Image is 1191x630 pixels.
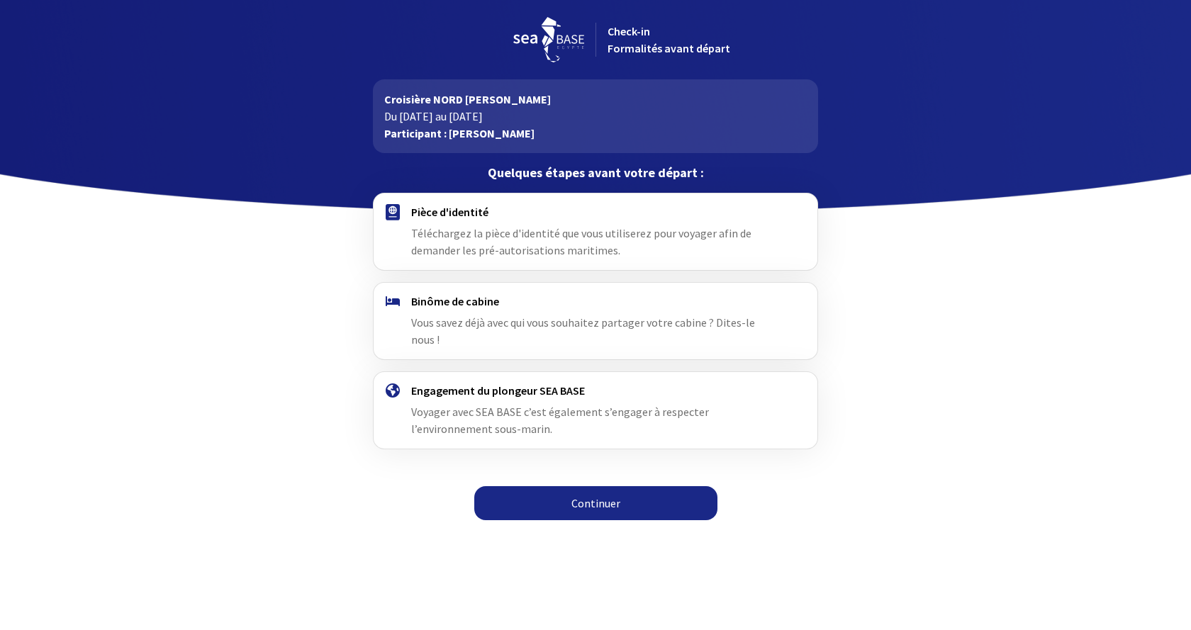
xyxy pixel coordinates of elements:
[513,17,584,62] img: logo_seabase.svg
[411,226,751,257] span: Téléchargez la pièce d'identité que vous utiliserez pour voyager afin de demander les pré-autoris...
[384,108,806,125] p: Du [DATE] au [DATE]
[384,91,806,108] p: Croisière NORD [PERSON_NAME]
[411,205,779,219] h4: Pièce d'identité
[386,296,400,306] img: binome.svg
[386,383,400,398] img: engagement.svg
[411,405,709,436] span: Voyager avec SEA BASE c’est également s’engager à respecter l’environnement sous-marin.
[386,204,400,220] img: passport.svg
[411,294,779,308] h4: Binôme de cabine
[384,125,806,142] p: Participant : [PERSON_NAME]
[373,164,817,181] p: Quelques étapes avant votre départ :
[608,24,730,55] span: Check-in Formalités avant départ
[411,315,755,347] span: Vous savez déjà avec qui vous souhaitez partager votre cabine ? Dites-le nous !
[474,486,717,520] a: Continuer
[411,383,779,398] h4: Engagement du plongeur SEA BASE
